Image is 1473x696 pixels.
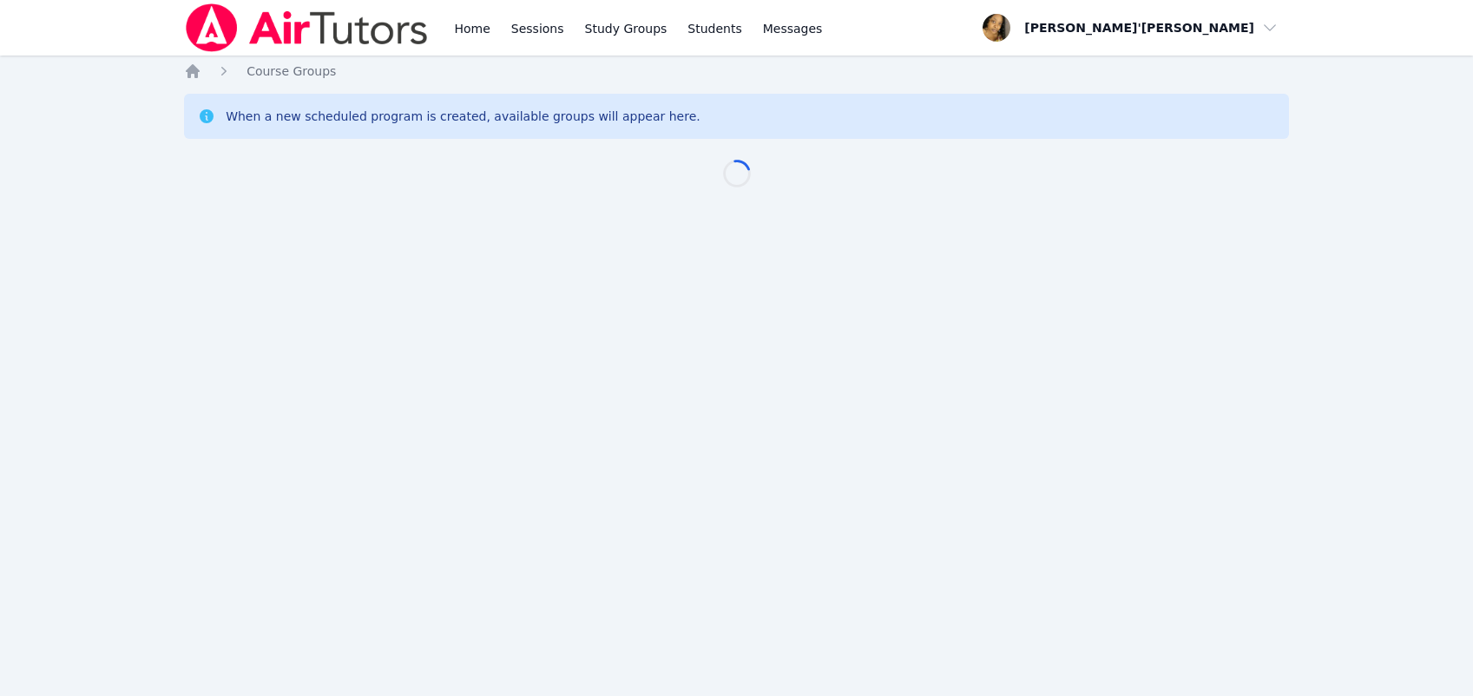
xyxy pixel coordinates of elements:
[247,62,336,80] a: Course Groups
[184,62,1289,80] nav: Breadcrumb
[184,3,430,52] img: Air Tutors
[226,108,700,125] div: When a new scheduled program is created, available groups will appear here.
[247,64,336,78] span: Course Groups
[763,20,823,37] span: Messages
